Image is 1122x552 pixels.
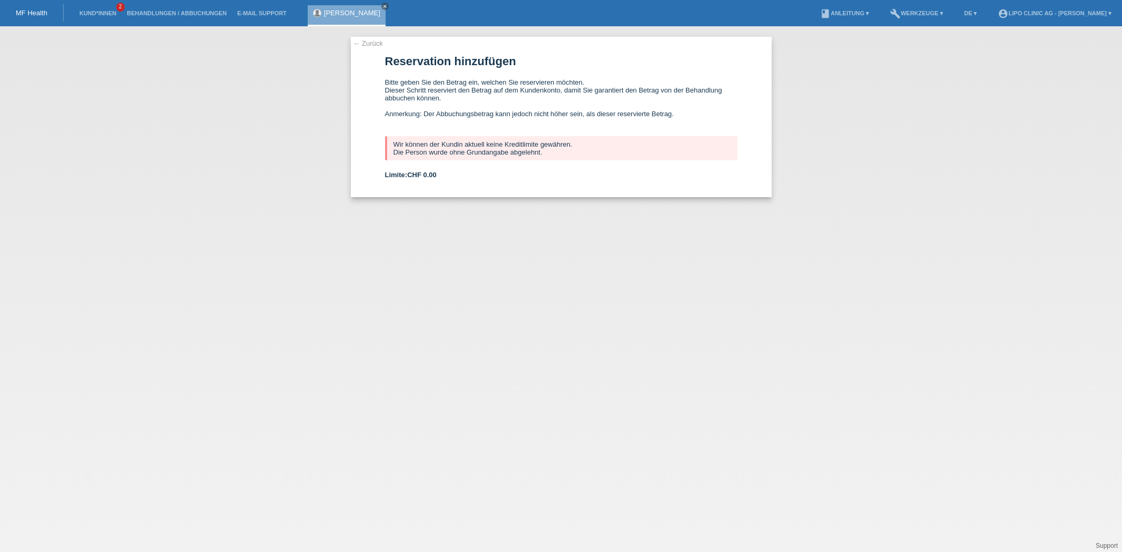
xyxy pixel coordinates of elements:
b: Limite: [385,171,437,179]
a: account_circleLIPO CLINIC AG - [PERSON_NAME] ▾ [993,10,1117,16]
div: Bitte geben Sie den Betrag ein, welchen Sie reservieren möchten. Dieser Schritt reserviert den Be... [385,78,737,126]
span: 2 [116,3,125,12]
i: close [382,4,388,9]
h1: Reservation hinzufügen [385,55,737,68]
div: Wir können der Kundin aktuell keine Kreditlimite gewähren. Die Person wurde ohne Grundangabe abge... [385,136,737,160]
i: account_circle [998,8,1008,19]
a: MF Health [16,9,47,17]
a: Behandlungen / Abbuchungen [122,10,232,16]
a: Support [1096,542,1118,549]
a: DE ▾ [959,10,982,16]
a: ← Zurück [353,39,383,47]
span: CHF 0.00 [407,171,437,179]
a: bookAnleitung ▾ [815,10,874,16]
a: Kund*innen [74,10,122,16]
i: book [820,8,831,19]
a: buildWerkzeuge ▾ [885,10,948,16]
a: close [381,3,389,10]
i: build [890,8,901,19]
a: E-Mail Support [232,10,292,16]
a: [PERSON_NAME] [324,9,380,17]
